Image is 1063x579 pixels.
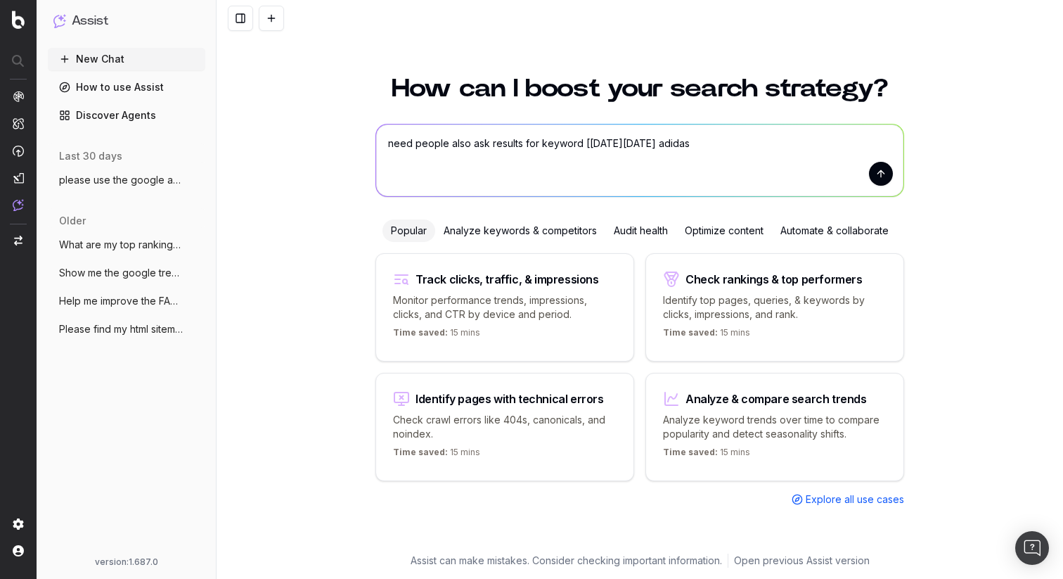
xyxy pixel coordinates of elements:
span: older [59,214,86,228]
button: please use the google adwords API to fin [48,169,205,191]
span: Time saved: [393,327,448,338]
textarea: need people also ask results for keyword [[DATE][DATE] adidas [376,125,903,196]
div: Open Intercom Messenger [1015,531,1049,565]
img: Switch project [14,236,22,246]
a: Explore all use cases [792,492,904,507]
span: Time saved: [663,447,718,457]
button: Show me the google trends search interes [48,262,205,284]
h1: How can I boost your search strategy? [375,76,904,101]
p: 15 mins [393,327,480,344]
span: Explore all use cases [806,492,904,507]
p: 15 mins [663,447,750,464]
span: last 30 days [59,149,122,163]
div: Check rankings & top performers [685,274,863,285]
div: Analyze keywords & competitors [435,219,605,242]
div: Automate & collaborate [772,219,897,242]
span: What are my top ranking pages? [59,238,183,252]
img: Assist [13,199,24,211]
span: Time saved: [663,327,718,338]
div: Audit health [605,219,676,242]
img: My account [13,545,24,556]
a: Discover Agents [48,104,205,127]
div: Identify pages with technical errors [415,393,604,405]
img: Analytics [13,91,24,102]
div: Track clicks, traffic, & impressions [415,274,599,285]
button: New Chat [48,48,205,70]
div: version: 1.687.0 [53,556,200,568]
span: Please find my html sitemap for the US s [59,322,183,336]
a: How to use Assist [48,76,205,98]
p: Analyze keyword trends over time to compare popularity and detect seasonality shifts. [663,413,887,441]
p: Check crawl errors like 404s, canonicals, and noindex. [393,413,617,441]
h1: Assist [72,11,108,31]
p: 15 mins [393,447,480,464]
img: Studio [13,172,24,184]
a: Open previous Assist version [734,554,870,568]
button: Help me improve the FAQs on the bottom o [48,290,205,312]
img: Activation [13,145,24,157]
button: Assist [53,11,200,31]
img: Setting [13,518,24,530]
span: Show me the google trends search interes [59,266,183,280]
p: Monitor performance trends, impressions, clicks, and CTR by device and period. [393,293,617,322]
span: please use the google adwords API to fin [59,173,183,187]
div: Optimize content [676,219,772,242]
img: Assist [53,14,66,27]
div: Popular [382,219,435,242]
p: Identify top pages, queries, & keywords by clicks, impressions, and rank. [663,293,887,322]
p: Assist can make mistakes. Consider checking important information. [411,554,722,568]
p: 15 mins [663,327,750,344]
button: What are my top ranking pages? [48,234,205,256]
span: Time saved: [393,447,448,457]
div: Analyze & compare search trends [685,393,867,405]
img: Intelligence [13,117,24,129]
button: Please find my html sitemap for the US s [48,318,205,341]
span: Help me improve the FAQs on the bottom o [59,294,183,308]
img: Botify logo [12,11,25,29]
